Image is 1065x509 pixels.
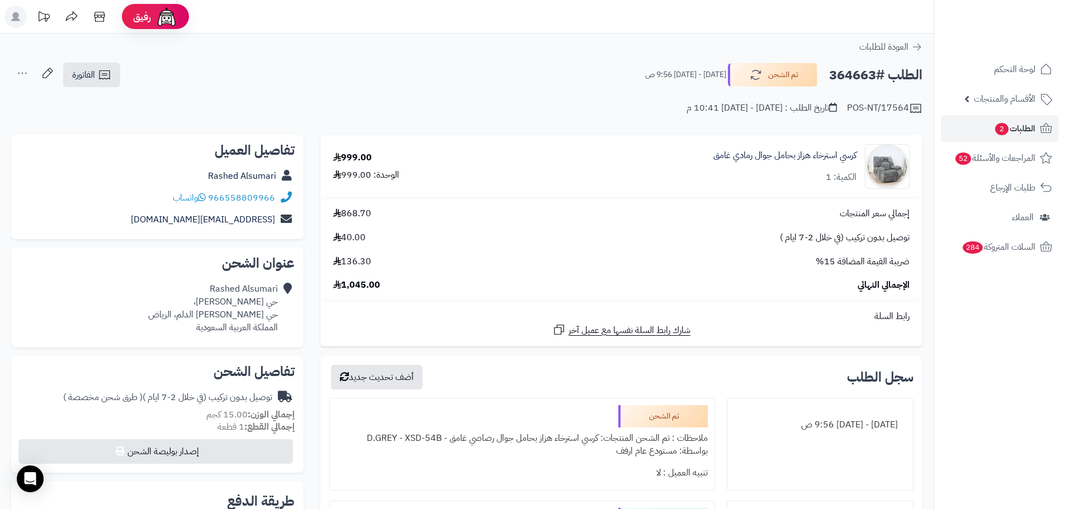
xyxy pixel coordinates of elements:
span: السلات المتروكة [962,239,1035,255]
span: إجمالي سعر المنتجات [840,207,910,220]
span: 136.30 [333,255,371,268]
a: 966558809966 [208,191,275,204]
span: الأقسام والمنتجات [974,91,1035,107]
span: لوحة التحكم [994,61,1035,77]
h2: تفاصيل الشحن [20,365,295,378]
a: لوحة التحكم [941,56,1058,83]
div: تاريخ الطلب : [DATE] - [DATE] 10:41 م [687,102,837,115]
small: [DATE] - [DATE] 9:56 ص [645,69,726,80]
span: العملاء [1012,210,1034,225]
button: تم الشحن [728,63,817,87]
a: العودة للطلبات [859,40,922,54]
strong: إجمالي القطع: [244,420,295,434]
span: 2 [995,123,1009,135]
span: 52 [955,153,971,165]
a: طلبات الإرجاع [941,174,1058,201]
span: الطلبات [994,121,1035,136]
span: 1,045.00 [333,279,380,292]
span: 284 [963,241,983,254]
div: تم الشحن [618,405,708,427]
span: العودة للطلبات [859,40,908,54]
div: الكمية: 1 [826,171,856,184]
a: السلات المتروكة284 [941,234,1058,260]
h2: الطلب #364663 [829,64,922,87]
small: 1 قطعة [217,420,295,434]
div: الوحدة: 999.00 [333,169,399,182]
strong: إجمالي الوزن: [248,408,295,421]
a: تحديثات المنصة [30,6,58,31]
img: ai-face.png [155,6,178,28]
a: كرسي استرخاء هزاز بحامل جوال رمادي غامق [713,149,856,162]
div: POS-NT/17564 [847,102,922,115]
div: ملاحظات : تم الشحن المنتجات: كرسي استرخاء هزاز بحامل جوال رصاصي غامق - D.GREY - XSD-54B بواسطة: م... [337,427,707,462]
a: واتساب [173,191,206,204]
span: شارك رابط السلة نفسها مع عميل آخر [569,324,690,337]
span: طلبات الإرجاع [990,180,1035,196]
h3: سجل الطلب [847,370,913,384]
button: أضف تحديث جديد [331,365,423,389]
span: رفيق [133,10,151,23]
button: إصدار بوليصة الشحن [18,439,293,464]
h2: تفاصيل العميل [20,144,295,157]
span: توصيل بدون تركيب (في خلال 2-7 ايام ) [780,231,910,244]
span: الفاتورة [72,68,95,82]
a: الطلبات2 [941,115,1058,142]
small: 15.00 كجم [206,408,295,421]
span: الإجمالي النهائي [858,279,910,292]
div: Open Intercom Messenger [17,465,44,492]
a: الفاتورة [63,63,120,87]
span: 40.00 [333,231,366,244]
h2: طريقة الدفع [227,494,295,508]
div: رابط السلة [325,310,918,323]
span: ( طرق شحن مخصصة ) [63,391,143,404]
a: المراجعات والأسئلة52 [941,145,1058,172]
a: شارك رابط السلة نفسها مع عميل آخر [552,323,690,337]
a: Rashed Alsumari [208,169,276,183]
div: Rashed Alsumari حي [PERSON_NAME]، حي [PERSON_NAME] الدلم، الرياض المملكة العربية السعودية [148,283,278,334]
span: المراجعات والأسئلة [954,150,1035,166]
span: ضريبة القيمة المضافة 15% [816,255,910,268]
div: [DATE] - [DATE] 9:56 ص [734,414,906,436]
a: العملاء [941,204,1058,231]
div: توصيل بدون تركيب (في خلال 2-7 ايام ) [63,391,272,404]
span: 868.70 [333,207,371,220]
div: تنبيه العميل : لا [337,462,707,484]
a: [EMAIL_ADDRESS][DOMAIN_NAME] [131,213,275,226]
div: 999.00 [333,151,372,164]
h2: عنوان الشحن [20,256,295,270]
img: 1741631183-1-90x90.jpg [865,144,909,189]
